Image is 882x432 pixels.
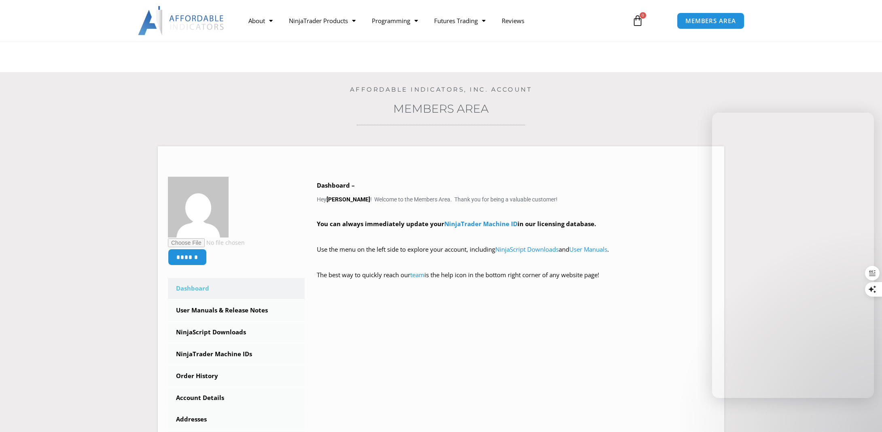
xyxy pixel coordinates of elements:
[168,366,305,387] a: Order History
[712,113,874,398] iframe: To enrich screen reader interactions, please activate Accessibility in Grammarly extension settings
[317,244,715,267] p: Use the menu on the left side to explore your account, including and .
[685,18,736,24] span: MEMBERS AREA
[317,181,355,189] b: Dashboard –
[240,11,622,30] nav: Menu
[281,11,364,30] a: NinjaTrader Products
[168,409,305,430] a: Addresses
[317,180,715,292] div: Hey ! Welcome to the Members Area. Thank you for being a valuable customer!
[393,102,489,115] a: Members Area
[444,220,517,228] a: NinjaTrader Machine ID
[350,86,532,93] a: Affordable Indicators, Inc. Account
[327,196,370,203] strong: [PERSON_NAME]
[854,404,874,424] iframe: Intercom live chat
[620,9,655,32] a: 0
[494,11,532,30] a: Reviews
[640,12,646,19] span: 0
[364,11,426,30] a: Programming
[426,11,494,30] a: Futures Trading
[677,13,744,29] a: MEMBERS AREA
[168,278,305,299] a: Dashboard
[168,344,305,365] a: NinjaTrader Machine IDs
[495,245,559,253] a: NinjaScript Downloads
[168,387,305,408] a: Account Details
[138,6,225,35] img: LogoAI | Affordable Indicators – NinjaTrader
[317,220,596,228] strong: You can always immediately update your in our licensing database.
[168,322,305,343] a: NinjaScript Downloads
[240,11,281,30] a: About
[317,269,715,292] p: The best way to quickly reach our is the help icon in the bottom right corner of any website page!
[410,271,424,279] a: team
[168,300,305,321] a: User Manuals & Release Notes
[569,245,607,253] a: User Manuals
[168,177,229,237] img: a3dcfe464c1e317232f9c6edf62711f1b93a3b3d299e5fba6250e9a37ba151ba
